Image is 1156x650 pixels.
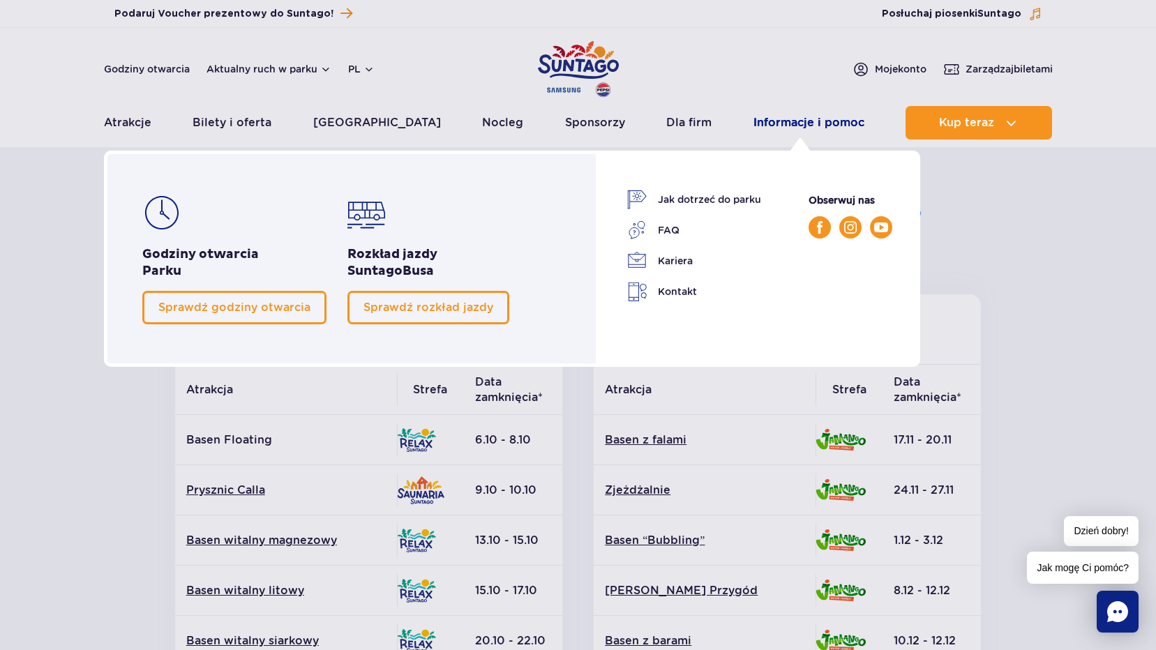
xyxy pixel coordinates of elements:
a: Informacje i pomoc [753,106,864,139]
button: Kup teraz [906,106,1052,139]
a: Sponsorzy [565,106,625,139]
a: Kariera [627,251,761,271]
a: Kontakt [627,282,761,302]
a: Godziny otwarcia [104,62,190,76]
a: Jak dotrzeć do parku [627,190,761,209]
span: Suntago [347,263,403,279]
button: pl [348,62,375,76]
span: Kup teraz [939,116,994,129]
div: Chat [1097,591,1139,633]
span: Sprawdź godziny otwarcia [158,301,310,314]
a: [GEOGRAPHIC_DATA] [313,106,441,139]
p: Obserwuj nas [809,192,892,208]
a: Dla firm [666,106,712,139]
img: Instagram [844,221,857,234]
a: FAQ [627,220,761,240]
a: Atrakcje [104,106,151,139]
button: Aktualny ruch w parku [207,63,331,75]
a: Sprawdź rozkład jazdy [347,291,509,324]
a: Bilety i oferta [193,106,271,139]
a: Zarządzajbiletami [943,61,1053,77]
a: Nocleg [482,106,523,139]
a: Mojekonto [853,61,926,77]
a: Sprawdź godziny otwarcia [142,291,326,324]
span: Zarządzaj biletami [966,62,1053,76]
img: YouTube [874,222,888,232]
h2: Godziny otwarcia Parku [142,246,326,280]
span: Dzień dobry! [1064,516,1139,546]
span: Moje konto [875,62,926,76]
h2: Rozkład jazdy Busa [347,246,509,280]
span: Jak mogę Ci pomóc? [1027,552,1139,584]
span: Sprawdź rozkład jazdy [363,301,493,314]
img: Facebook [817,221,823,234]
